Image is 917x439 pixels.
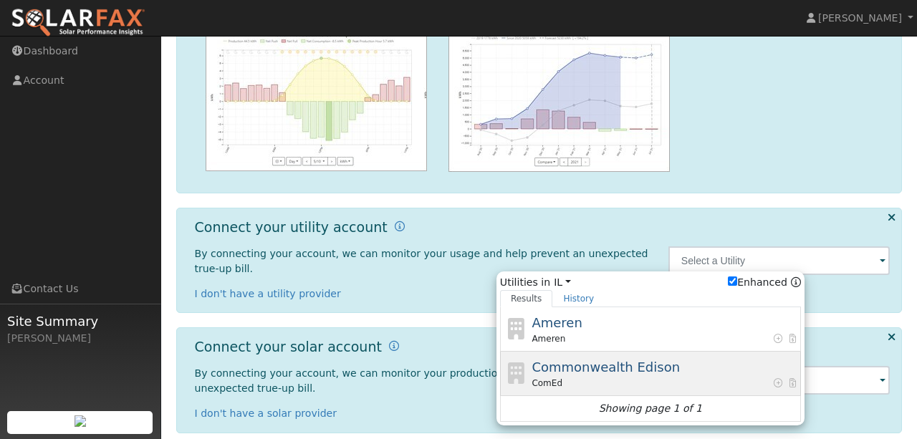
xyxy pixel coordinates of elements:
span: Has bill PDF's [787,377,798,390]
input: Select a Utility [668,246,890,275]
span: Enhanced Provider [773,377,784,390]
a: I don't have a utility provider [195,288,341,299]
a: Enhanced Providers [791,276,801,288]
span: By connecting your account, we can monitor your production and help prevent an unexpected true-up... [195,367,610,394]
span: [PERSON_NAME] [818,12,902,24]
a: Results [500,290,553,307]
span: ComEd [532,377,562,390]
span: Utilities in [500,275,801,290]
span: Has bill PDF's [787,332,798,345]
a: History [552,290,605,307]
span: Enhanced Provider [773,332,784,345]
input: Enhanced [728,276,737,286]
h1: Connect your solar account [195,339,382,355]
span: Ameren [532,332,565,345]
span: Site Summary [7,312,153,331]
h1: Connect your utility account [195,219,388,236]
span: By connecting your account, we can monitor your usage and help prevent an unexpected true-up bill. [195,248,648,274]
i: Showing page 1 of 1 [599,401,702,416]
div: [PERSON_NAME] [7,331,153,346]
img: retrieve [75,415,86,427]
span: Commonwealth Edison [532,360,680,375]
img: SolarFax [11,8,145,38]
a: IL [554,275,571,290]
label: Enhanced [728,275,787,290]
span: Ameren [532,315,582,330]
a: I don't have a solar provider [195,407,337,419]
span: Show enhanced providers [728,275,801,290]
